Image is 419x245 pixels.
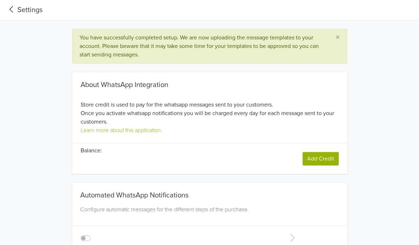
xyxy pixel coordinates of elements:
[6,5,43,15] a: Settings
[81,127,162,134] a: Learn more about this application.
[77,183,342,202] div: Automated WhatsApp Notifications
[77,205,342,222] div: Configure automatic messages for the different steps of the purchase.
[303,152,339,165] a: Add Credit
[336,32,340,43] span: ×
[81,81,339,89] div: About WhatsApp Integration
[81,146,102,155] p: Balance:
[72,81,347,135] div: Store credit is used to pay for the whatsapp messages sent to your customers. Once you activate w...
[80,33,324,59] div: You have successfully completed setup. We are now uploading the message templates to your account...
